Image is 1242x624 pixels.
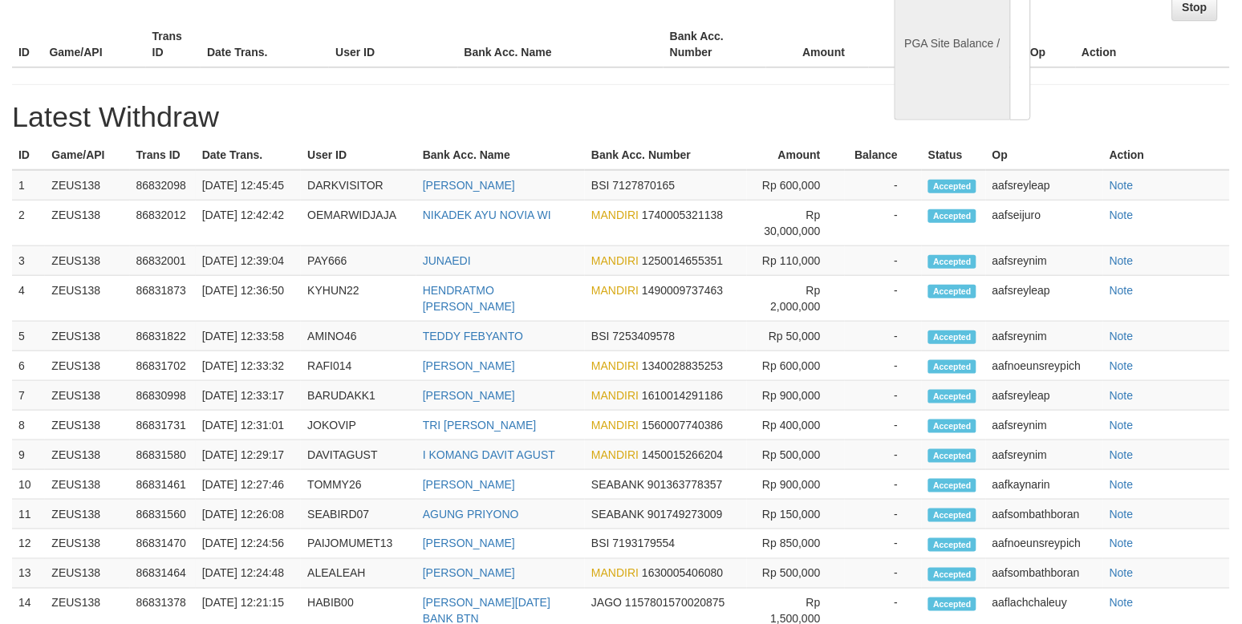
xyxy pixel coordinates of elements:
th: ID [12,22,43,67]
td: aafsreynim [986,440,1103,470]
a: [PERSON_NAME] [423,359,515,372]
span: 901749273009 [647,508,722,521]
span: 1740005321138 [642,209,723,221]
td: 7 [12,381,45,411]
span: MANDIRI [591,567,639,580]
th: Trans ID [146,22,201,67]
th: Trans ID [130,140,196,170]
td: [DATE] 12:26:08 [196,500,301,529]
td: 2 [12,201,45,246]
td: - [845,411,922,440]
th: Amount [766,22,869,67]
td: [DATE] 12:33:32 [196,351,301,381]
span: 1490009737463 [642,284,723,297]
span: 1157801570020875 [625,597,725,610]
span: 7253409578 [613,330,676,342]
span: 1610014291186 [642,389,723,402]
span: Accepted [928,209,976,223]
td: 86830998 [130,381,196,411]
td: [DATE] 12:27:46 [196,470,301,500]
td: Rp 30,000,000 [747,201,845,246]
td: 8 [12,411,45,440]
td: aafnoeunsreypich [986,529,1103,559]
td: - [845,322,922,351]
a: AGUNG PRIYONO [423,508,519,521]
span: Accepted [928,330,976,344]
td: Rp 600,000 [747,351,845,381]
span: 1250014655351 [642,254,723,267]
td: ZEUS138 [45,529,129,559]
td: 86831470 [130,529,196,559]
span: 1560007740386 [642,419,723,432]
td: AMINO46 [301,322,416,351]
span: Accepted [928,479,976,492]
span: Accepted [928,255,976,269]
td: Rp 400,000 [747,411,845,440]
td: aafsreynim [986,411,1103,440]
span: BSI [591,537,610,550]
td: - [845,470,922,500]
a: [PERSON_NAME] [423,478,515,491]
td: 86831731 [130,411,196,440]
td: DAVITAGUST [301,440,416,470]
th: Game/API [45,140,129,170]
td: ZEUS138 [45,559,129,589]
a: Note [1110,254,1134,267]
td: KYHUN22 [301,276,416,322]
span: Accepted [928,568,976,581]
td: Rp 900,000 [747,381,845,411]
span: BSI [591,179,610,192]
td: aafsreynim [986,322,1103,351]
td: ZEUS138 [45,500,129,529]
span: BSI [591,330,610,342]
td: - [845,529,922,559]
a: [PERSON_NAME] [423,179,515,192]
a: Note [1110,209,1134,221]
td: [DATE] 12:24:56 [196,529,301,559]
th: Action [1076,22,1230,67]
a: Note [1110,179,1134,192]
td: [DATE] 12:29:17 [196,440,301,470]
a: [PERSON_NAME] [423,537,515,550]
a: Note [1110,389,1134,402]
a: NIKADEK AYU NOVIA WI [423,209,551,221]
a: Note [1110,284,1134,297]
td: 1 [12,170,45,201]
th: Bank Acc. Name [416,140,585,170]
span: Accepted [928,449,976,463]
a: Note [1110,330,1134,342]
a: I KOMANG DAVIT AGUST [423,448,555,461]
td: aafsombathboran [986,559,1103,589]
td: 86832098 [130,170,196,201]
td: 5 [12,322,45,351]
td: PAY666 [301,246,416,276]
span: Accepted [928,509,976,522]
a: [PERSON_NAME] [423,567,515,580]
span: MANDIRI [591,389,639,402]
td: JOKOVIP [301,411,416,440]
span: 901363778357 [647,478,722,491]
span: MANDIRI [591,254,639,267]
th: Op [986,140,1103,170]
td: TOMMY26 [301,470,416,500]
td: - [845,276,922,322]
td: Rp 110,000 [747,246,845,276]
td: ZEUS138 [45,276,129,322]
td: aafseijuro [986,201,1103,246]
td: 3 [12,246,45,276]
td: aafsreyleap [986,276,1103,322]
td: [DATE] 12:36:50 [196,276,301,322]
span: 7127870165 [613,179,676,192]
td: aafsreynim [986,246,1103,276]
span: Accepted [928,285,976,298]
td: [DATE] 12:31:01 [196,411,301,440]
td: - [845,351,922,381]
td: ALEALEAH [301,559,416,589]
th: Game/API [43,22,145,67]
td: Rp 50,000 [747,322,845,351]
span: MANDIRI [591,448,639,461]
td: [DATE] 12:24:48 [196,559,301,589]
th: User ID [301,140,416,170]
td: 12 [12,529,45,559]
td: 86831822 [130,322,196,351]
